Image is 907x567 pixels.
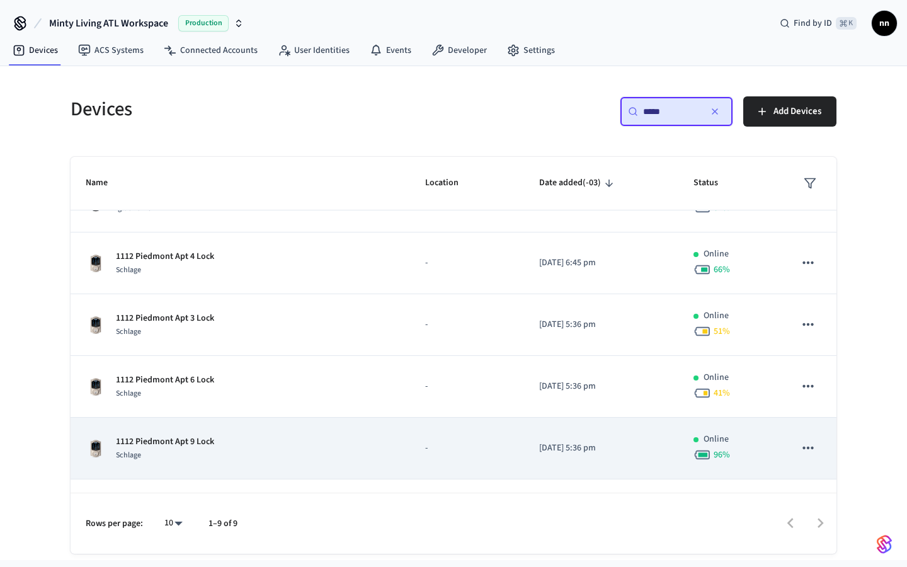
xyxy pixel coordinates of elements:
span: 96 % [714,449,730,461]
span: Schlage [116,326,141,337]
button: Add Devices [743,96,836,127]
p: [DATE] 6:45 pm [539,256,663,270]
span: Schlage [116,388,141,399]
div: Find by ID⌘ K [770,12,867,35]
p: 1112 Piedmont Apt 9 Lock [116,435,214,449]
span: Add Devices [773,103,821,120]
p: 1–9 of 9 [208,517,237,530]
p: - [425,318,509,331]
p: - [425,256,509,270]
img: Schlage Sense Smart Deadbolt with Camelot Trim, Front [86,377,106,397]
p: Online [704,309,729,323]
span: Find by ID [794,17,832,30]
a: Developer [421,39,497,62]
p: [DATE] 5:36 pm [539,318,663,331]
p: Online [704,371,729,384]
span: Schlage [116,265,141,275]
img: SeamLogoGradient.69752ec5.svg [877,534,892,554]
span: Production [178,15,229,31]
span: 41 % [714,387,730,399]
a: Settings [497,39,565,62]
span: 66 % [714,263,730,276]
span: ⌘ K [836,17,857,30]
button: nn [872,11,897,36]
span: Location [425,173,475,193]
p: - [425,380,509,393]
a: Events [360,39,421,62]
p: 1112 Piedmont Apt 4 Lock [116,250,214,263]
span: nn [873,12,896,35]
a: Devices [3,39,68,62]
img: Schlage Sense Smart Deadbolt with Camelot Trim, Front [86,315,106,335]
img: Schlage Sense Smart Deadbolt with Camelot Trim, Front [86,253,106,273]
span: Name [86,173,124,193]
p: [DATE] 5:36 pm [539,442,663,455]
a: Connected Accounts [154,39,268,62]
p: - [425,442,509,455]
p: Rows per page: [86,517,143,530]
span: Minty Living ATL Workspace [49,16,168,31]
p: 1112 Piedmont Apt 3 Lock [116,312,214,325]
span: Schlage [116,450,141,461]
span: Date added(-03) [539,173,617,193]
h5: Devices [71,96,446,122]
p: Online [704,433,729,446]
p: 1112 Piedmont Apt 6 Lock [116,374,214,387]
a: ACS Systems [68,39,154,62]
img: Schlage Sense Smart Deadbolt with Camelot Trim, Front [86,438,106,459]
p: Online [704,248,729,261]
p: [DATE] 5:36 pm [539,380,663,393]
span: 51 % [714,325,730,338]
span: Igloohome [116,203,151,214]
a: User Identities [268,39,360,62]
div: 10 [158,514,188,532]
span: Status [693,173,734,193]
